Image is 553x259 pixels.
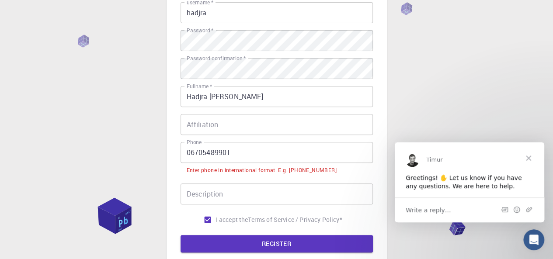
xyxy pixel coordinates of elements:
[187,166,337,175] div: Enter phone in international format. E.g. [PHONE_NUMBER]
[248,215,342,224] p: Terms of Service / Privacy Policy *
[187,83,212,90] label: Fullname
[523,229,544,250] iframe: Intercom live chat
[216,215,248,224] span: I accept the
[187,138,202,146] label: Phone
[187,27,213,34] label: Password
[181,235,373,252] button: REGISTER
[187,55,246,62] label: Password confirmation
[395,142,544,222] iframe: Intercom live chat message
[248,215,342,224] a: Terms of Service / Privacy Policy*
